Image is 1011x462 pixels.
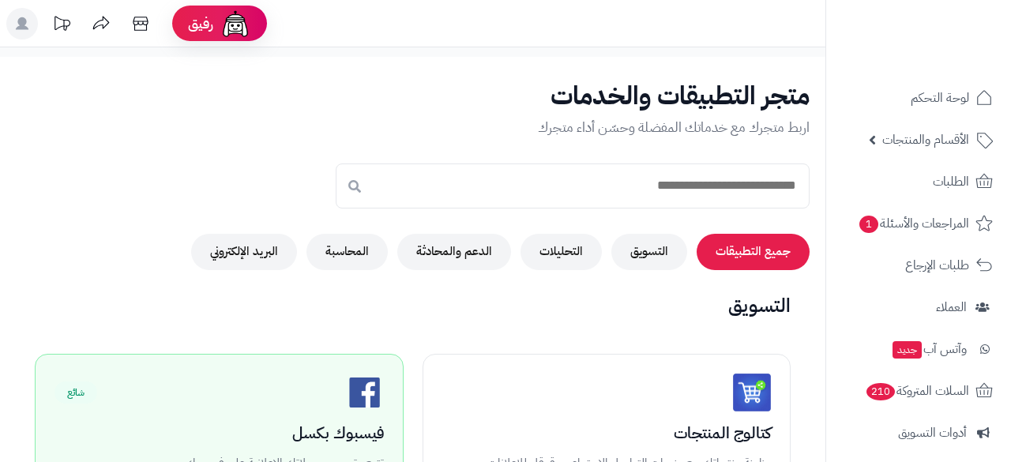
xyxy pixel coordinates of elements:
[16,116,810,138] p: اربط متجرك مع خدماتك المفضلة وحسّن أداء متجرك
[611,234,687,270] button: التسويق
[733,374,771,411] img: كتالوج المنتجات
[16,295,810,316] h2: التسويق
[54,424,384,441] h3: فيسبوك بكسل
[859,216,878,233] span: 1
[697,234,810,270] button: جميع التطبيقات
[836,79,1002,117] a: لوحة التحكم
[521,234,602,270] button: التحليلات
[891,338,967,360] span: وآتس آب
[865,380,969,402] span: السلات المتروكة
[16,82,810,110] h1: متجر التطبيقات والخدمات
[397,234,511,270] button: الدعم والمحادثة
[836,205,1002,242] a: المراجعات والأسئلة1
[858,212,969,235] span: المراجعات والأسئلة
[442,424,772,441] h3: كتالوج المنتجات
[933,171,969,193] span: الطلبات
[866,383,895,400] span: 210
[836,163,1002,201] a: الطلبات
[836,246,1002,284] a: طلبات الإرجاع
[898,422,967,444] span: أدوات التسويق
[893,341,922,359] span: جديد
[54,381,97,404] span: شائع
[191,234,297,270] button: البريد الإلكتروني
[911,87,969,109] span: لوحة التحكم
[836,414,1002,452] a: أدوات التسويق
[882,129,969,151] span: الأقسام والمنتجات
[836,372,1002,410] a: السلات المتروكة210
[836,330,1002,368] a: وآتس آبجديد
[42,8,81,43] a: تحديثات المنصة
[836,288,1002,326] a: العملاء
[936,296,967,318] span: العملاء
[188,14,213,33] span: رفيق
[904,44,996,77] img: logo-2.png
[306,234,388,270] button: المحاسبة
[220,8,251,39] img: ai-face.png
[346,374,384,411] img: Facebook Pixel
[905,254,969,276] span: طلبات الإرجاع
